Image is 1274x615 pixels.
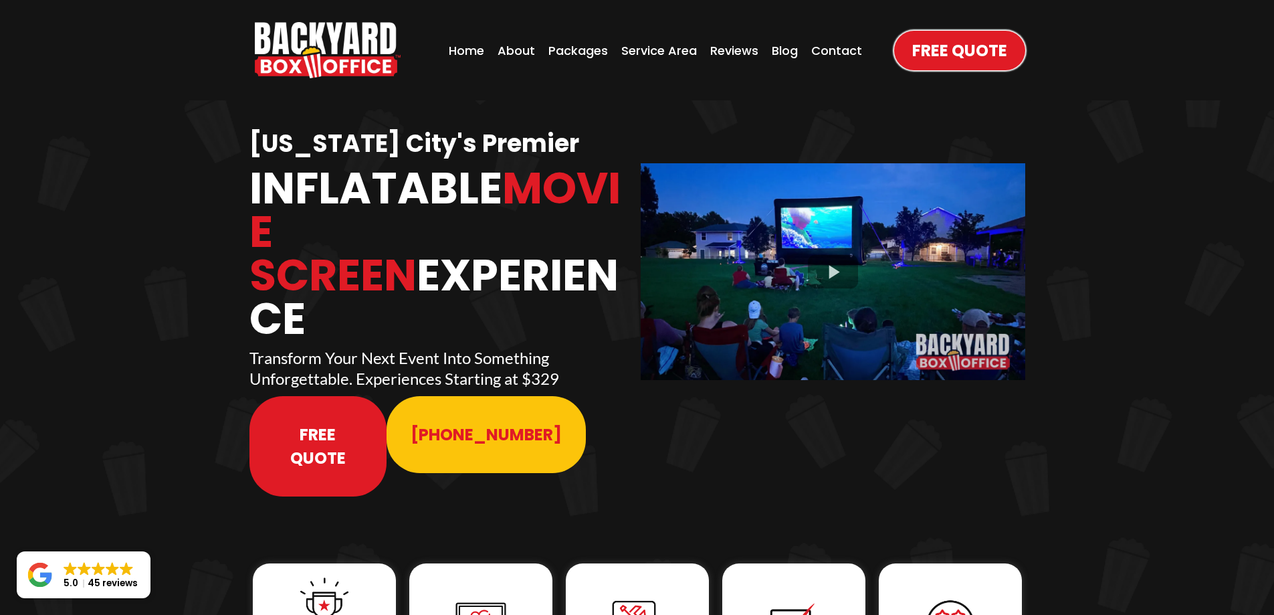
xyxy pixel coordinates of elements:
[255,22,401,78] img: Backyard Box Office
[249,128,634,160] h1: [US_STATE] City's Premier
[17,551,150,598] a: Close GoogleGoogleGoogleGoogleGoogle 5.045 reviews
[249,167,634,341] h1: Inflatable Experience
[387,396,586,473] a: 913-214-1202
[494,37,539,64] a: About
[249,347,634,389] p: Transform Your Next Event Into Something Unforgettable. Experiences Starting at $329
[274,423,363,470] span: Free Quote
[706,37,762,64] a: Reviews
[807,37,866,64] a: Contact
[912,39,1007,62] span: Free Quote
[249,396,387,497] a: Free Quote
[894,31,1025,70] a: Free Quote
[411,423,562,446] span: [PHONE_NUMBER]
[249,158,621,306] span: Movie Screen
[768,37,802,64] a: Blog
[544,37,612,64] a: Packages
[255,22,401,78] a: https://www.backyardboxoffice.com
[617,37,701,64] a: Service Area
[445,37,488,64] a: Home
